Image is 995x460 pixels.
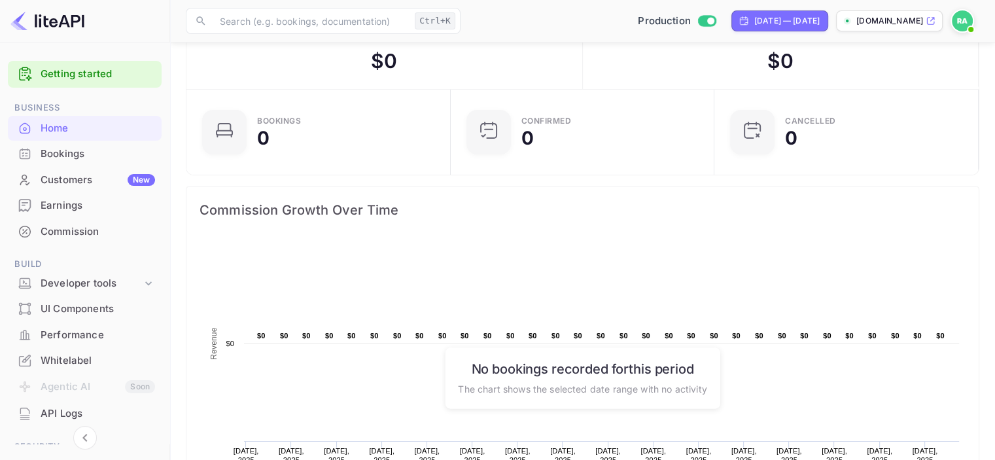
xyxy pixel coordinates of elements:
[8,168,162,193] div: CustomersNew
[257,129,270,147] div: 0
[633,14,721,29] div: Switch to Sandbox mode
[620,332,628,340] text: $0
[415,332,424,340] text: $0
[461,332,469,340] text: $0
[257,332,266,340] text: $0
[325,332,334,340] text: $0
[8,219,162,245] div: Commission
[41,224,155,239] div: Commission
[665,332,673,340] text: $0
[41,147,155,162] div: Bookings
[73,426,97,450] button: Collapse navigation
[710,332,718,340] text: $0
[41,328,155,343] div: Performance
[732,332,741,340] text: $0
[506,332,515,340] text: $0
[731,10,828,31] div: Click to change the date range period
[41,302,155,317] div: UI Components
[371,46,397,76] div: $ 0
[41,173,155,188] div: Customers
[483,332,492,340] text: $0
[8,440,162,454] span: Security
[8,401,162,425] a: API Logs
[8,193,162,219] div: Earnings
[8,401,162,427] div: API Logs
[302,332,311,340] text: $0
[891,332,899,340] text: $0
[8,168,162,192] a: CustomersNew
[8,348,162,372] a: Whitelabel
[8,323,162,348] div: Performance
[952,10,973,31] img: Robert Aklakulakan
[41,406,155,421] div: API Logs
[458,361,707,376] h6: No bookings recorded for this period
[393,332,402,340] text: $0
[41,353,155,368] div: Whitelabel
[226,340,234,347] text: $0
[257,117,301,125] div: Bookings
[521,117,572,125] div: Confirmed
[10,10,84,31] img: LiteAPI logo
[8,141,162,167] div: Bookings
[41,67,155,82] a: Getting started
[913,332,922,340] text: $0
[767,46,794,76] div: $ 0
[8,348,162,374] div: Whitelabel
[8,141,162,166] a: Bookings
[8,257,162,272] span: Build
[8,116,162,140] a: Home
[8,193,162,217] a: Earnings
[785,129,797,147] div: 0
[823,332,831,340] text: $0
[687,332,695,340] text: $0
[41,276,142,291] div: Developer tools
[8,101,162,115] span: Business
[800,332,809,340] text: $0
[41,198,155,213] div: Earnings
[785,117,836,125] div: CANCELLED
[438,332,447,340] text: $0
[8,61,162,88] div: Getting started
[209,327,218,359] text: Revenue
[936,332,945,340] text: $0
[754,15,820,27] div: [DATE] — [DATE]
[642,332,650,340] text: $0
[8,296,162,322] div: UI Components
[8,296,162,321] a: UI Components
[529,332,537,340] text: $0
[370,332,379,340] text: $0
[638,14,691,29] span: Production
[212,8,410,34] input: Search (e.g. bookings, documentation)
[280,332,288,340] text: $0
[845,332,854,340] text: $0
[778,332,786,340] text: $0
[8,116,162,141] div: Home
[521,129,534,147] div: 0
[868,332,877,340] text: $0
[458,381,707,395] p: The chart shows the selected date range with no activity
[755,332,763,340] text: $0
[574,332,582,340] text: $0
[8,272,162,295] div: Developer tools
[8,323,162,347] a: Performance
[856,15,923,27] p: [DOMAIN_NAME]
[128,174,155,186] div: New
[551,332,560,340] text: $0
[8,219,162,243] a: Commission
[41,121,155,136] div: Home
[200,200,966,221] span: Commission Growth Over Time
[597,332,605,340] text: $0
[347,332,356,340] text: $0
[415,12,455,29] div: Ctrl+K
